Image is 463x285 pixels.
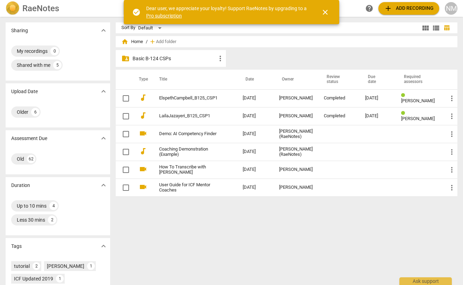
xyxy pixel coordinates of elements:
[138,22,164,34] div: Default
[47,263,84,270] div: [PERSON_NAME]
[237,125,273,143] td: [DATE]
[133,70,151,89] th: Type
[139,129,147,138] span: videocam
[279,185,313,190] div: [PERSON_NAME]
[87,262,95,270] div: 1
[365,4,373,13] span: help
[11,135,47,142] p: Assessment Due
[98,133,109,144] button: Show more
[448,183,456,192] span: more_vert
[49,202,58,210] div: 4
[151,70,237,89] th: Title
[421,24,430,32] span: view_module
[99,26,108,35] span: expand_more
[17,155,24,162] div: Old
[99,181,108,189] span: expand_more
[146,13,182,19] a: Pro subscription
[121,25,135,30] div: Sort By
[279,113,313,119] div: [PERSON_NAME]
[448,130,456,138] span: more_vert
[17,216,45,223] div: Less 30 mins
[11,243,22,250] p: Tags
[17,109,28,116] div: Older
[401,98,435,103] span: [PERSON_NAME]
[99,134,108,142] span: expand_more
[384,4,392,13] span: add
[56,275,64,283] div: 1
[216,54,225,63] span: more_vert
[159,147,218,157] a: Coaching Demonstration (Example)
[11,182,30,189] p: Duration
[420,23,431,33] button: Tile view
[384,4,434,13] span: Add recording
[31,108,40,116] div: 6
[441,23,452,33] button: Table view
[98,241,109,251] button: Show more
[396,70,442,89] th: Required assessors
[318,70,359,89] th: Review status
[139,93,147,102] span: audiotrack
[448,94,456,103] span: more_vert
[365,96,390,101] div: [DATE]
[156,39,176,44] span: Add folder
[17,202,47,209] div: Up to 10 mins
[237,89,273,107] td: [DATE]
[279,96,313,101] div: [PERSON_NAME]
[401,93,408,98] span: Review status: completed
[399,277,452,285] div: Ask support
[443,25,450,31] span: table_chart
[279,167,313,172] div: [PERSON_NAME]
[149,38,156,45] span: add
[317,4,334,21] button: Close
[401,111,408,116] span: Review status: completed
[50,47,59,55] div: 0
[139,147,147,155] span: audiotrack
[98,25,109,36] button: Show more
[448,166,456,174] span: more_vert
[237,161,273,179] td: [DATE]
[99,242,108,250] span: expand_more
[432,24,440,32] span: view_list
[324,113,354,119] div: Completed
[146,39,148,44] span: /
[237,143,273,161] td: [DATE]
[98,86,109,97] button: Show more
[159,113,218,119] a: LailaJazayeri_B125_CSP1
[365,113,390,119] div: [DATE]
[445,2,457,15] button: NM
[6,1,117,15] a: LogoRaeNotes
[146,5,308,19] div: Dear user, we appreciate your loyalty! Support RaeNotes by upgrading to a
[378,2,439,15] button: Upload
[14,263,30,270] div: tutorial
[121,38,128,45] span: home
[139,165,147,173] span: videocam
[132,8,141,16] span: check_circle
[363,2,376,15] a: Help
[273,70,318,89] th: Owner
[324,96,354,101] div: Completed
[33,262,40,270] div: 2
[159,131,218,137] a: Demo: AI Competency Finder
[11,88,38,95] p: Upload Date
[17,48,48,55] div: My recordings
[448,112,456,120] span: more_vert
[121,54,130,63] span: folder_shared
[99,87,108,96] span: expand_more
[359,70,396,89] th: Due date
[448,148,456,156] span: more_vert
[27,155,35,163] div: 62
[139,183,147,191] span: videocam
[321,8,329,16] span: close
[14,275,53,282] div: ICF Updated 2019
[401,116,435,121] span: [PERSON_NAME]
[159,96,218,101] a: ElspethCampbell_B125_CSP1
[98,180,109,190] button: Show more
[11,27,28,34] p: Sharing
[237,107,273,125] td: [DATE]
[53,61,62,69] div: 5
[279,147,313,157] div: [PERSON_NAME] (RaeNotes)
[237,179,273,196] td: [DATE]
[237,70,273,89] th: Date
[139,111,147,120] span: audiotrack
